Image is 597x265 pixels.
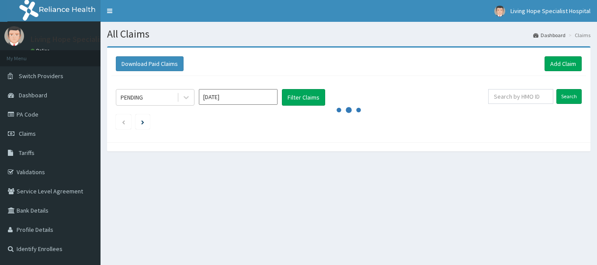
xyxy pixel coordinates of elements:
[107,28,590,40] h1: All Claims
[19,91,47,99] span: Dashboard
[488,89,553,104] input: Search by HMO ID
[494,6,505,17] img: User Image
[121,118,125,126] a: Previous page
[545,56,582,71] a: Add Claim
[19,130,36,138] span: Claims
[282,89,325,106] button: Filter Claims
[121,93,143,102] div: PENDING
[510,7,590,15] span: Living Hope Specialist Hospital
[556,89,582,104] input: Search
[533,31,566,39] a: Dashboard
[31,35,137,43] p: Living Hope Specialist Hospital
[336,97,362,123] svg: audio-loading
[19,72,63,80] span: Switch Providers
[141,118,144,126] a: Next page
[19,149,35,157] span: Tariffs
[116,56,184,71] button: Download Paid Claims
[566,31,590,39] li: Claims
[4,26,24,46] img: User Image
[199,89,278,105] input: Select Month and Year
[31,48,52,54] a: Online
